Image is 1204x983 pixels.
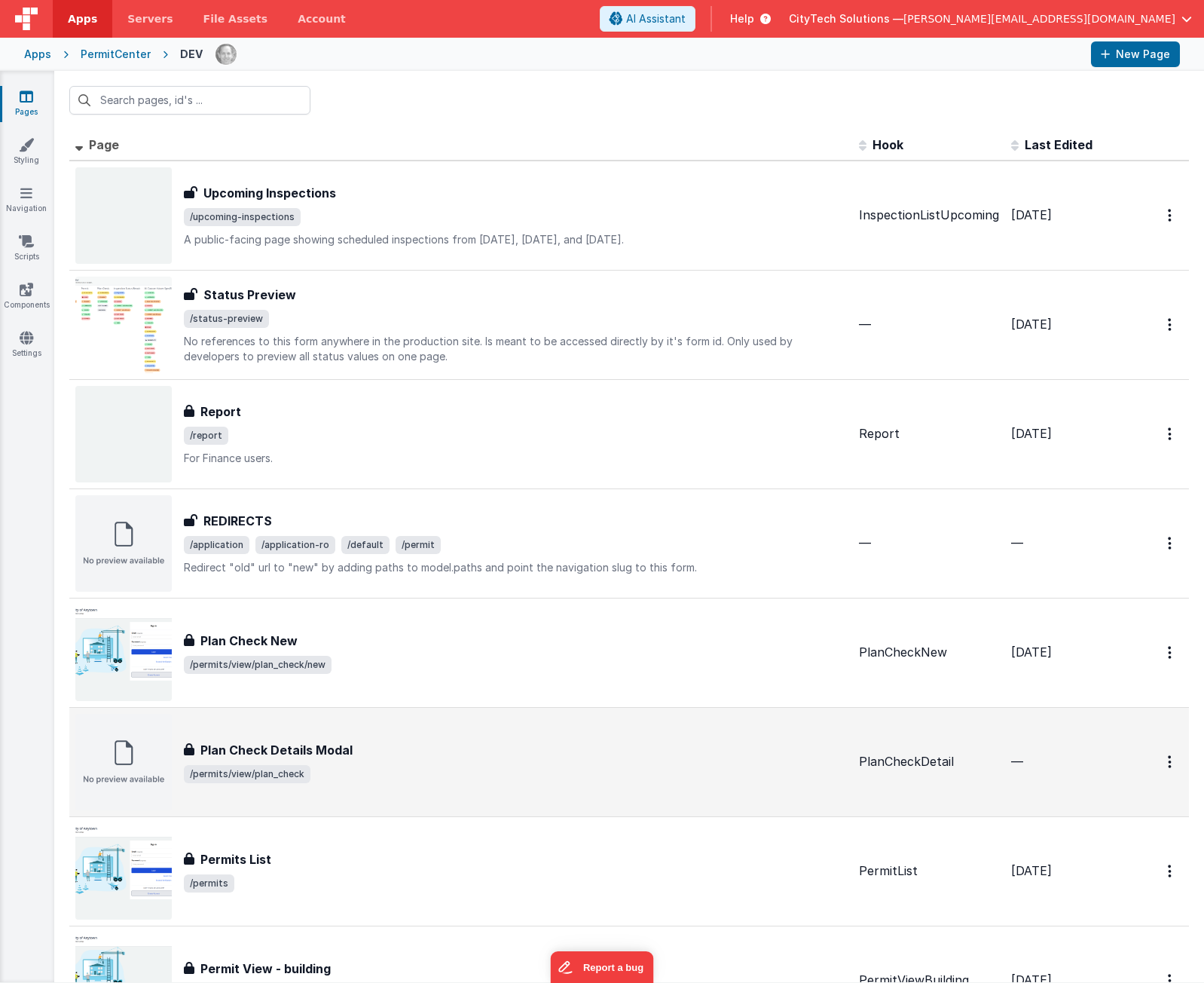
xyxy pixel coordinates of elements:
p: A public-facing page showing scheduled inspections from [DATE], [DATE], and [DATE]. [184,232,847,247]
span: [DATE] [1011,645,1052,660]
input: Search pages, id's ... [69,86,310,115]
span: /permits [184,874,234,893]
p: No references to this form anywhere in the production site. Is meant to be accessed directly by i... [184,334,847,364]
span: — [859,535,871,550]
div: PermitList [859,862,999,880]
span: Last Edited [1025,137,1092,152]
p: Redirect "old" url to "new" by adding paths to model.paths and point the navigation slug to this ... [184,560,847,575]
button: Options [1159,200,1183,231]
span: /permit [396,536,441,554]
span: [DATE] [1011,863,1052,878]
h3: Upcoming Inspections [203,184,336,202]
div: PermitCenter [81,47,151,62]
span: Apps [68,11,97,26]
span: AI Assistant [626,11,686,26]
button: Options [1159,528,1183,559]
button: Options [1159,309,1183,340]
button: AI Assistant [600,6,695,32]
button: Options [1159,856,1183,887]
span: /application-ro [255,536,335,554]
h3: Permits List [200,850,271,868]
h3: Permit View - building [200,960,331,978]
span: /upcoming-inspections [184,208,301,226]
div: InspectionListUpcoming [859,207,999,224]
span: File Assets [203,11,268,26]
span: [DATE] [1011,426,1052,441]
div: Apps [24,47,51,62]
button: Options [1159,637,1183,668]
div: PlanCheckNew [859,644,999,661]
span: /application [184,536,249,554]
h3: Report [200,403,241,421]
span: Hook [872,137,903,152]
span: /report [184,427,228,445]
span: Help [730,11,754,26]
span: /permits/view/plan_check [184,765,310,783]
h3: Status Preview [203,286,296,304]
span: Servers [127,11,173,26]
iframe: Marker.io feedback button [551,951,654,983]
button: New Page [1091,41,1180,67]
img: e92780d1901cbe7d843708aaaf5fdb33 [215,44,237,65]
span: [DATE] [1011,207,1052,222]
span: — [859,317,871,332]
h3: REDIRECTS [203,512,272,530]
span: — [1011,535,1023,550]
h3: Plan Check New [200,632,298,650]
span: Page [89,137,119,152]
span: CityTech Solutions — [789,11,903,26]
div: DEV [180,47,203,62]
span: /permits/view/plan_check/new [184,656,332,674]
p: For Finance users. [184,451,847,466]
h3: Plan Check Details Modal [200,741,353,759]
div: PlanCheckDetail [859,753,999,770]
button: CityTech Solutions — [PERSON_NAME][EMAIL_ADDRESS][DOMAIN_NAME] [789,11,1192,26]
button: Options [1159,418,1183,449]
span: /default [341,536,390,554]
div: Report [859,425,999,443]
span: [DATE] [1011,317,1052,332]
span: /status-preview [184,310,269,328]
span: [PERSON_NAME][EMAIL_ADDRESS][DOMAIN_NAME] [903,11,1175,26]
button: Options [1159,746,1183,777]
span: — [1011,754,1023,769]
